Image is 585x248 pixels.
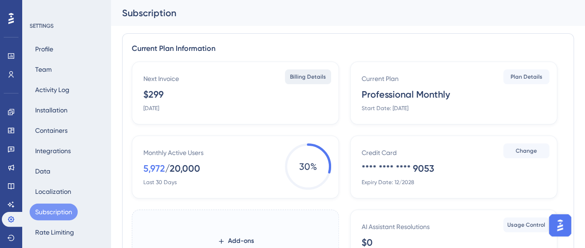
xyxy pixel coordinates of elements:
[30,204,78,220] button: Subscription
[362,221,430,232] div: AI Assistant Resolutions
[511,73,542,81] span: Plan Details
[143,105,159,112] div: [DATE]
[143,88,164,101] div: $299
[285,143,331,190] span: 30 %
[30,61,57,78] button: Team
[30,122,73,139] button: Containers
[30,163,56,180] button: Data
[362,105,408,112] div: Start Date: [DATE]
[165,162,200,175] div: / 20,000
[362,73,399,84] div: Current Plan
[290,73,326,81] span: Billing Details
[30,41,59,57] button: Profile
[30,183,77,200] button: Localization
[507,221,545,229] span: Usage Control
[30,81,75,98] button: Activity Log
[285,69,331,84] button: Billing Details
[30,22,105,30] div: SETTINGS
[143,162,165,175] div: 5,972
[143,179,177,186] div: Last 30 Days
[143,73,179,84] div: Next Invoice
[122,6,551,19] div: Subscription
[30,224,80,241] button: Rate Limiting
[516,147,537,155] span: Change
[132,43,564,54] div: Current Plan Information
[362,179,414,186] div: Expiry Date: 12/2028
[362,147,397,158] div: Credit Card
[503,217,549,232] button: Usage Control
[546,211,574,239] iframe: UserGuiding AI Assistant Launcher
[503,69,549,84] button: Plan Details
[30,143,76,159] button: Integrations
[228,236,254,247] span: Add-ons
[362,88,450,101] div: Professional Monthly
[143,147,203,158] div: Monthly Active Users
[30,102,73,118] button: Installation
[503,143,549,158] button: Change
